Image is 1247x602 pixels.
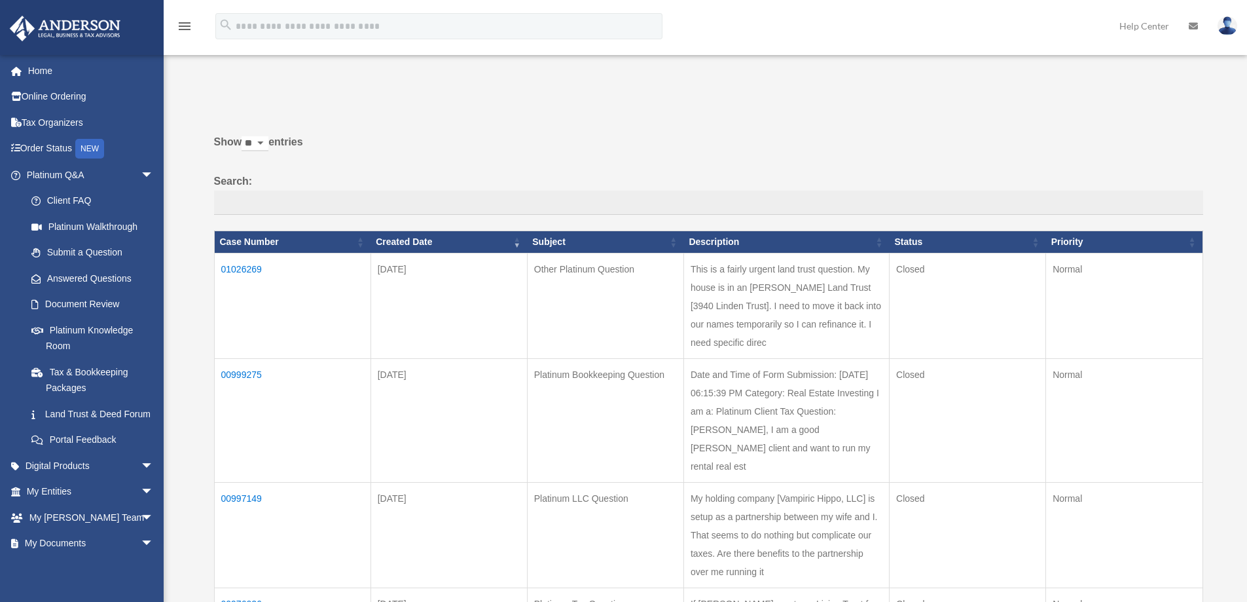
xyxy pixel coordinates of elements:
a: Submit a Question [18,240,167,266]
a: menu [177,23,192,34]
a: Online Learningarrow_drop_down [9,556,173,582]
a: My Documentsarrow_drop_down [9,531,173,557]
th: Status: activate to sort column ascending [890,231,1046,254]
select: Showentries [242,136,268,151]
th: Case Number: activate to sort column ascending [214,231,370,254]
th: Created Date: activate to sort column ascending [370,231,527,254]
a: Platinum Walkthrough [18,214,167,240]
td: [DATE] [370,253,527,358]
a: Tax Organizers [9,109,173,136]
i: menu [177,18,192,34]
a: My Entitiesarrow_drop_down [9,479,173,505]
span: arrow_drop_down [141,479,167,506]
td: Closed [890,253,1046,358]
td: This is a fairly urgent land trust question. My house is in an [PERSON_NAME] Land Trust [3940 Lin... [683,253,889,358]
td: [DATE] [370,358,527,482]
td: Other Platinum Question [527,253,683,358]
a: Land Trust & Deed Forum [18,401,167,427]
span: arrow_drop_down [141,162,167,189]
td: Platinum LLC Question [527,482,683,588]
a: Home [9,58,173,84]
span: arrow_drop_down [141,504,167,531]
a: Document Review [18,292,167,318]
a: Answered Questions [18,265,160,292]
td: Closed [890,358,1046,482]
div: NEW [75,139,104,159]
a: Portal Feedback [18,427,167,453]
span: arrow_drop_down [141,453,167,480]
input: Search: [214,191,1203,216]
a: Tax & Bookkeeping Packages [18,359,167,401]
a: Digital Productsarrow_drop_down [9,453,173,479]
td: Date and Time of Form Submission: [DATE] 06:15:39 PM Category: Real Estate Investing I am a: Plat... [683,358,889,482]
td: Normal [1046,358,1202,482]
th: Subject: activate to sort column ascending [527,231,683,254]
a: Order StatusNEW [9,136,173,162]
img: User Pic [1218,16,1237,35]
td: [DATE] [370,482,527,588]
a: Online Ordering [9,84,173,110]
td: Closed [890,482,1046,588]
a: Platinum Knowledge Room [18,317,167,359]
label: Show entries [214,133,1203,164]
td: Normal [1046,482,1202,588]
i: search [219,18,233,32]
td: 00999275 [214,358,370,482]
th: Priority: activate to sort column ascending [1046,231,1202,254]
a: Client FAQ [18,188,167,214]
td: 00997149 [214,482,370,588]
td: My holding company [Vampiric Hippo, LLC] is setup as a partnership between my wife and I. That se... [683,482,889,588]
td: Normal [1046,253,1202,358]
a: My [PERSON_NAME] Teamarrow_drop_down [9,504,173,531]
td: Platinum Bookkeeping Question [527,358,683,482]
label: Search: [214,172,1203,216]
td: 01026269 [214,253,370,358]
span: arrow_drop_down [141,556,167,583]
span: arrow_drop_down [141,531,167,557]
a: Platinum Q&Aarrow_drop_down [9,162,167,188]
th: Description: activate to sort column ascending [683,231,889,254]
img: Anderson Advisors Platinum Portal [6,16,124,41]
